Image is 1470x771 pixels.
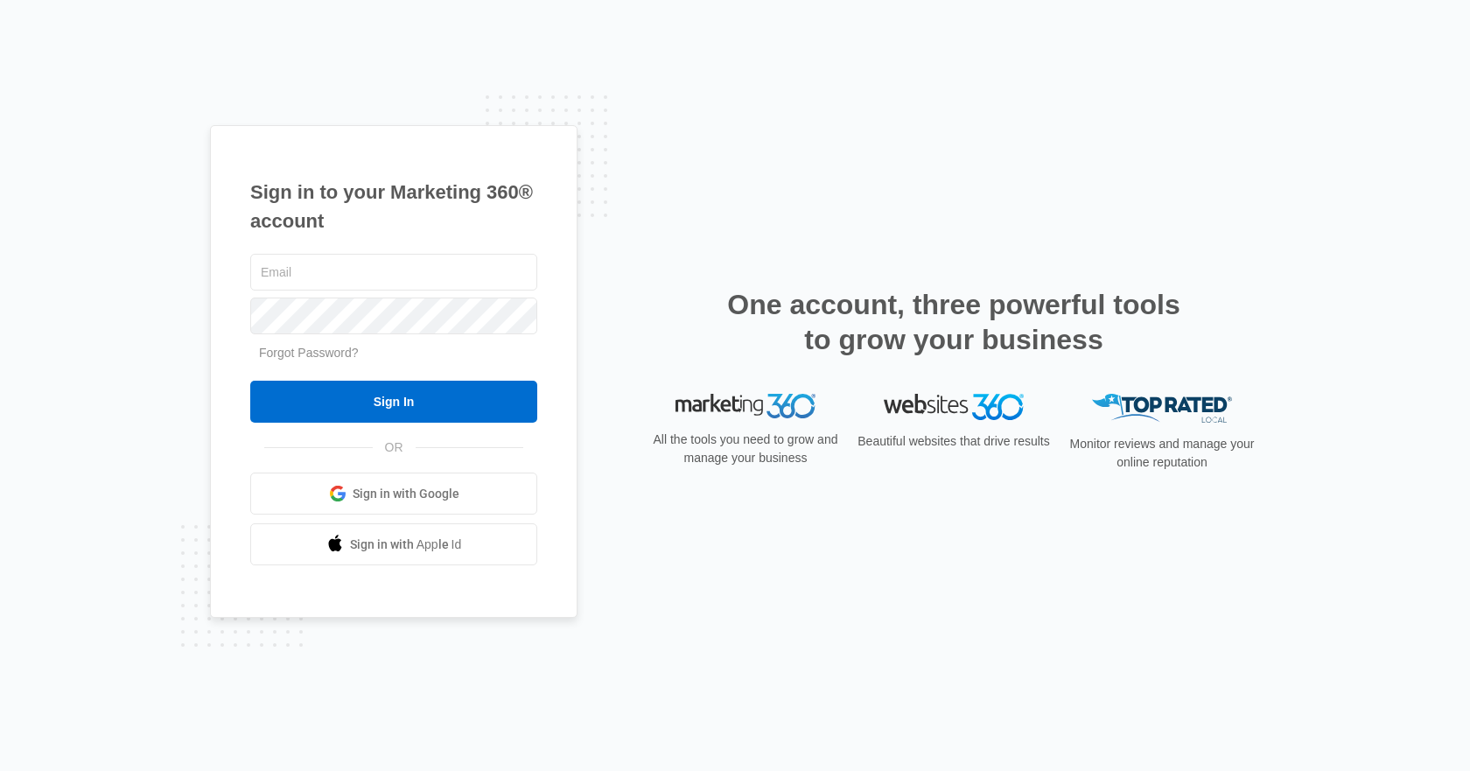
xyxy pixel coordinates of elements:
a: Sign in with Apple Id [250,523,537,565]
h2: One account, three powerful tools to grow your business [722,287,1186,357]
h1: Sign in to your Marketing 360® account [250,178,537,235]
img: Websites 360 [884,394,1024,419]
p: Beautiful websites that drive results [856,432,1052,451]
span: Sign in with Google [353,485,459,503]
input: Email [250,254,537,291]
span: OR [373,438,416,457]
a: Sign in with Google [250,473,537,515]
p: All the tools you need to grow and manage your business [647,431,843,467]
p: Monitor reviews and manage your online reputation [1064,435,1260,472]
img: Top Rated Local [1092,394,1232,423]
input: Sign In [250,381,537,423]
a: Forgot Password? [259,346,359,360]
span: Sign in with Apple Id [350,536,462,554]
img: Marketing 360 [675,394,815,418]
